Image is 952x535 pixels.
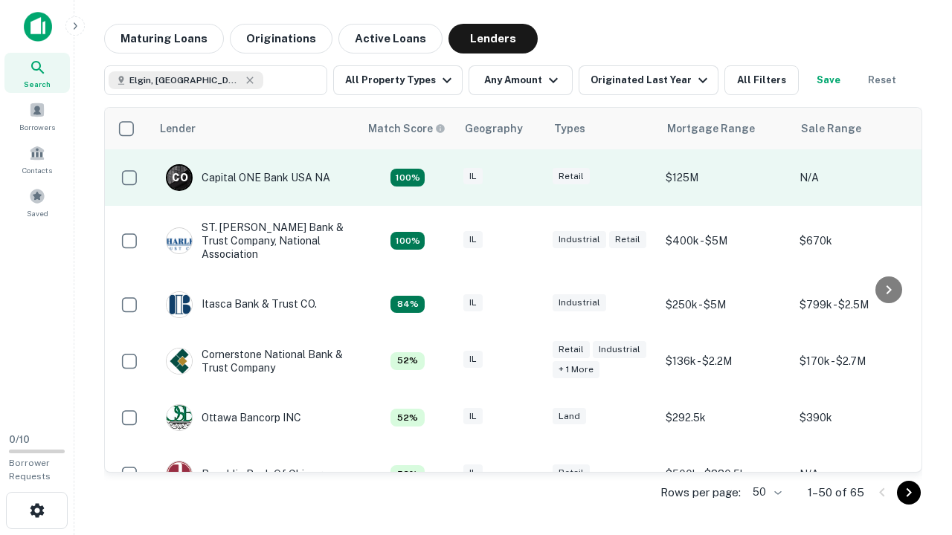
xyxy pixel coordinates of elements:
div: Sale Range [801,120,861,137]
iframe: Chat Widget [878,416,952,487]
div: Originated Last Year [591,71,712,89]
button: Go to next page [897,481,921,505]
button: All Property Types [333,65,463,95]
div: Lender [160,120,196,137]
div: IL [463,351,483,368]
td: $250k - $5M [658,276,792,333]
span: Search [24,78,51,90]
p: Rows per page: [660,484,741,502]
span: 0 / 10 [9,434,30,445]
a: Search [4,53,70,93]
a: Contacts [4,139,70,179]
button: Originated Last Year [579,65,718,95]
td: $500k - $880.5k [658,446,792,502]
div: IL [463,408,483,425]
th: Geography [456,108,545,149]
div: 50 [747,481,784,503]
td: $292.5k [658,389,792,446]
div: + 1 more [553,361,599,378]
div: Capitalize uses an advanced AI algorithm to match your search with the best lender. The match sco... [390,409,425,427]
div: IL [463,168,483,185]
div: Retail [609,231,646,248]
div: Itasca Bank & Trust CO. [166,291,317,318]
td: $670k [792,206,926,276]
div: Capitalize uses an advanced AI algorithm to match your search with the best lender. The match sco... [390,352,425,370]
div: Capitalize uses an advanced AI algorithm to match your search with the best lender. The match sco... [390,296,425,314]
button: Active Loans [338,24,443,53]
img: picture [167,228,192,253]
h6: Match Score [368,120,443,137]
button: Reset [858,65,906,95]
td: N/A [792,149,926,206]
td: $170k - $2.7M [792,333,926,389]
div: Retail [553,168,590,185]
span: Borrower Requests [9,458,51,481]
div: Mortgage Range [667,120,755,137]
div: Republic Bank Of Chicago [166,461,329,487]
p: 1–50 of 65 [808,484,864,502]
div: Retail [553,341,590,358]
div: Retail [553,464,590,481]
td: $136k - $2.2M [658,333,792,389]
div: Geography [465,120,523,137]
p: C O [172,170,187,186]
div: Industrial [553,294,606,311]
div: IL [463,231,483,248]
td: $400k - $5M [658,206,792,276]
span: Saved [27,207,48,219]
div: Ottawa Bancorp INC [166,404,301,431]
button: Lenders [448,24,538,53]
div: Capitalize uses an advanced AI algorithm to match your search with the best lender. The match sco... [390,232,425,250]
div: IL [463,464,483,481]
img: capitalize-icon.png [24,12,52,42]
div: Capitalize uses an advanced AI algorithm to match your search with the best lender. The match sco... [390,465,425,483]
div: Capitalize uses an advanced AI algorithm to match your search with the best lender. The match sco... [368,120,446,137]
img: picture [167,405,192,430]
td: $390k [792,389,926,446]
a: Borrowers [4,96,70,136]
th: Capitalize uses an advanced AI algorithm to match your search with the best lender. The match sco... [359,108,456,149]
div: Industrial [593,341,646,358]
div: Capital ONE Bank USA NA [166,164,330,191]
th: Types [545,108,658,149]
button: Originations [230,24,332,53]
th: Lender [151,108,359,149]
a: Saved [4,182,70,222]
span: Elgin, [GEOGRAPHIC_DATA], [GEOGRAPHIC_DATA] [129,74,241,87]
div: Types [554,120,585,137]
div: ST. [PERSON_NAME] Bank & Trust Company, National Association [166,221,344,262]
button: Any Amount [469,65,573,95]
div: Industrial [553,231,606,248]
img: picture [167,292,192,317]
td: $799k - $2.5M [792,276,926,333]
button: All Filters [724,65,799,95]
span: Borrowers [19,121,55,133]
div: IL [463,294,483,311]
img: picture [167,461,192,487]
button: Maturing Loans [104,24,224,53]
div: Land [553,408,586,425]
span: Contacts [22,164,52,176]
td: N/A [792,446,926,502]
div: Cornerstone National Bank & Trust Company [166,348,344,374]
th: Mortgage Range [658,108,792,149]
button: Save your search to get updates of matches that match your search criteria. [805,65,852,95]
th: Sale Range [792,108,926,149]
td: $125M [658,149,792,206]
div: Capitalize uses an advanced AI algorithm to match your search with the best lender. The match sco... [390,169,425,187]
img: picture [167,348,192,374]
